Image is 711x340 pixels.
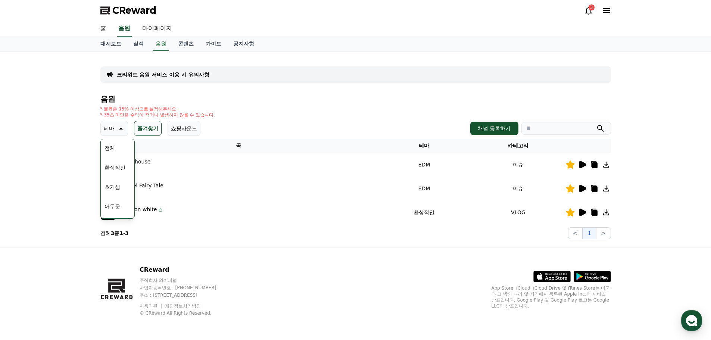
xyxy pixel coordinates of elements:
[583,227,596,239] button: 1
[227,37,260,51] a: 공지사항
[165,303,201,309] a: 개인정보처리방침
[168,121,200,136] button: 쇼핑사운드
[140,285,231,291] p: 사업자등록번호 : [PHONE_NUMBER]
[136,21,178,37] a: 마이페이지
[112,4,156,16] span: CReward
[471,177,565,200] td: 이슈
[24,248,28,254] span: 홈
[94,37,127,51] a: 대시보드
[100,139,377,153] th: 곡
[49,237,96,255] a: 대화
[115,248,124,254] span: 설정
[377,153,471,177] td: EDM
[119,230,123,236] strong: 1
[111,230,115,236] strong: 3
[589,4,595,10] div: 3
[471,200,565,224] td: VLOG
[140,292,231,298] p: 주소 : [STREET_ADDRESS]
[153,37,169,51] a: 음원
[140,310,231,316] p: © CReward All Rights Reserved.
[100,106,215,112] p: * 볼륨은 15% 이상으로 설정해주세요.
[100,121,128,136] button: 테마
[140,265,231,274] p: CReward
[140,277,231,283] p: 주식회사 와이피랩
[119,206,157,213] p: Mood on white
[2,237,49,255] a: 홈
[117,21,132,37] a: 음원
[94,21,112,37] a: 홈
[102,198,123,215] button: 어두운
[568,227,583,239] button: <
[584,6,593,15] a: 3
[596,227,611,239] button: >
[200,37,227,51] a: 가이드
[377,139,471,153] th: 테마
[471,153,565,177] td: 이슈
[119,190,163,196] p: Flow J
[127,37,150,51] a: 실적
[140,303,163,309] a: 이용약관
[119,182,163,190] p: A Cruel Fairy Tale
[68,248,77,254] span: 대화
[102,140,118,156] button: 전체
[377,177,471,200] td: EDM
[471,139,565,153] th: 카테고리
[100,230,129,237] p: 전체 중 -
[119,213,164,219] p: Flow J
[134,121,162,136] button: 즐겨찾기
[125,230,129,236] strong: 3
[470,122,518,135] button: 채널 등록하기
[96,237,143,255] a: 설정
[100,95,611,103] h4: 음원
[100,4,156,16] a: CReward
[172,37,200,51] a: 콘텐츠
[492,285,611,309] p: App Store, iCloud, iCloud Drive 및 iTunes Store는 미국과 그 밖의 나라 및 지역에서 등록된 Apple Inc.의 서비스 상표입니다. Goo...
[377,200,471,224] td: 환상적인
[104,123,114,134] p: 테마
[117,71,209,78] a: 크리워드 음원 서비스 이용 시 유의사항
[102,179,123,195] button: 호기심
[100,112,215,118] p: * 35초 미만은 수익이 적거나 발생하지 않을 수 있습니다.
[102,159,128,176] button: 환상적인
